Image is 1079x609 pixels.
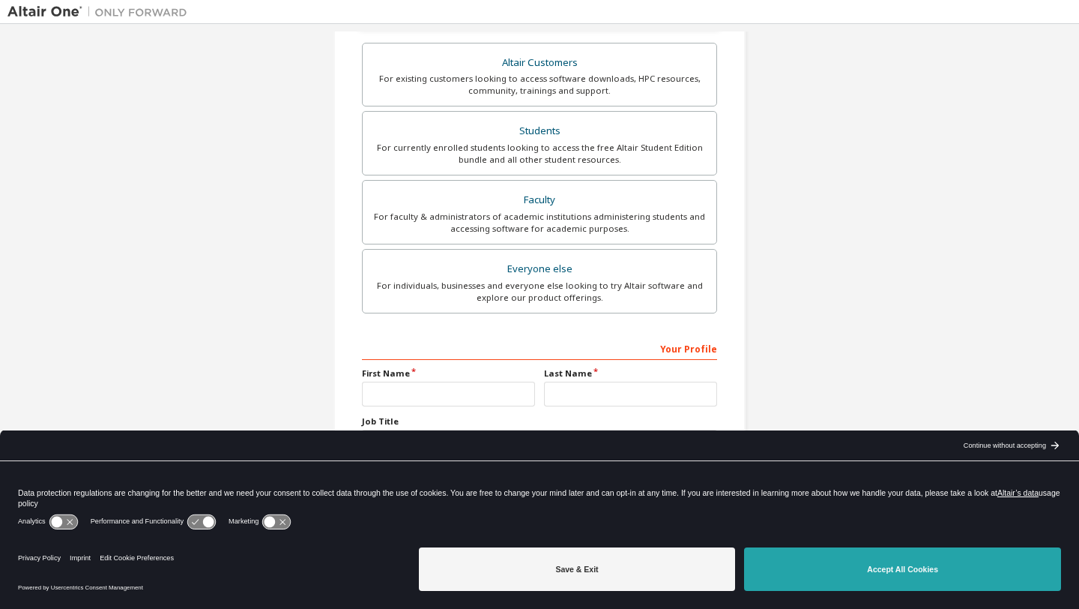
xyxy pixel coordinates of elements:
div: Students [372,121,707,142]
div: For existing customers looking to access software downloads, HPC resources, community, trainings ... [372,73,707,97]
label: Last Name [544,367,717,379]
div: Everyone else [372,259,707,280]
div: Your Profile [362,336,717,360]
div: For faculty & administrators of academic institutions administering students and accessing softwa... [372,211,707,235]
div: Altair Customers [372,52,707,73]
div: For currently enrolled students looking to access the free Altair Student Edition bundle and all ... [372,142,707,166]
div: Faculty [372,190,707,211]
img: Altair One [7,4,195,19]
div: For individuals, businesses and everyone else looking to try Altair software and explore our prod... [372,280,707,304]
label: Job Title [362,415,717,427]
label: First Name [362,367,535,379]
